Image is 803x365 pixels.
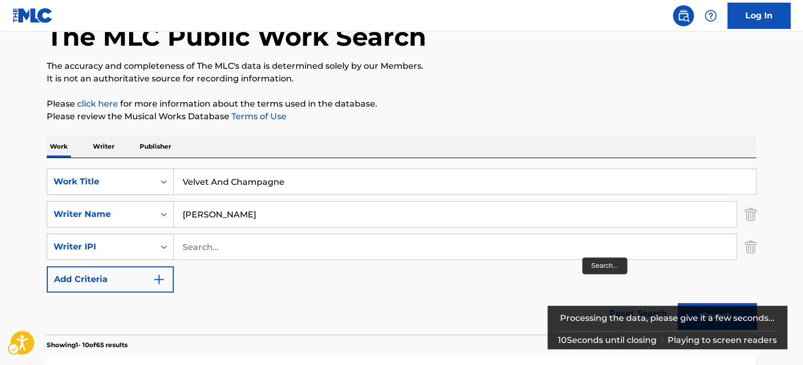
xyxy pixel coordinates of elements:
button: Add Criteria [47,266,174,293]
a: Reset Search [604,302,672,325]
p: It is not an authoritative source for recording information. [47,72,756,85]
div: Writer Name [54,208,148,221]
a: Music industry terminology | mechanical licensing collective [77,99,118,109]
img: search [677,9,690,22]
button: Search [678,303,756,329]
p: Please for more information about the terms used in the database. [47,98,756,110]
p: Work [47,135,71,158]
p: The accuracy and completeness of The MLC's data is determined solely by our Members. [47,60,756,72]
div: Work Title [54,175,148,188]
img: help [704,9,717,22]
p: Writer [90,135,118,158]
h1: The MLC Public Work Search [47,21,426,53]
p: Publisher [136,135,174,158]
img: Delete Criterion [745,234,756,260]
a: Terms of Use [229,111,287,121]
input: Search... [174,202,736,227]
img: MLC Logo [13,8,53,23]
input: Search... [174,234,736,259]
a: Log In [727,3,790,29]
div: Processing the data, please give it a few seconds... [558,306,777,331]
img: Delete Criterion [745,201,756,227]
div: Writer IPI [54,241,148,253]
p: Please review the Musical Works Database [47,110,756,123]
input: Search... [174,169,756,194]
form: Search Form [47,169,756,335]
img: 9d2ae6d4665cec9f34b9.svg [153,273,165,286]
p: Showing 1 - 10 of 65 results [47,340,128,350]
span: 10 [558,335,567,345]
